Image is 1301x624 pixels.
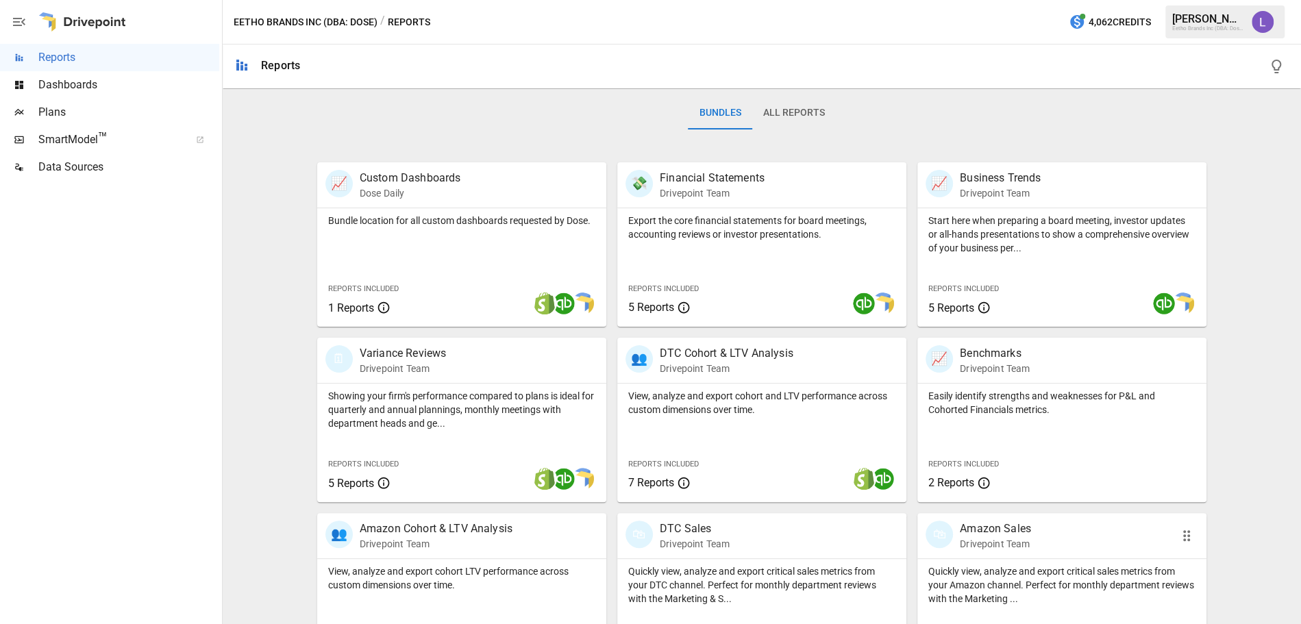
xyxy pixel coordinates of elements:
[38,104,219,121] span: Plans
[328,460,399,469] span: Reports Included
[325,521,353,548] div: 👥
[960,362,1030,375] p: Drivepoint Team
[960,345,1030,362] p: Benchmarks
[534,468,556,490] img: shopify
[572,292,594,314] img: smart model
[628,564,895,606] p: Quickly view, analyze and export critical sales metrics from your DTC channel. Perfect for monthl...
[853,292,875,314] img: quickbooks
[625,345,653,373] div: 👥
[328,389,595,430] p: Showing your firm's performance compared to plans is ideal for quarterly and annual plannings, mo...
[960,521,1031,537] p: Amazon Sales
[261,59,300,72] div: Reports
[360,186,461,200] p: Dose Daily
[328,564,595,592] p: View, analyze and export cohort LTV performance across custom dimensions over time.
[660,362,793,375] p: Drivepoint Team
[360,362,446,375] p: Drivepoint Team
[38,159,219,175] span: Data Sources
[1063,10,1156,35] button: 4,062Credits
[1153,292,1175,314] img: quickbooks
[960,186,1041,200] p: Drivepoint Team
[628,460,699,469] span: Reports Included
[928,564,1195,606] p: Quickly view, analyze and export critical sales metrics from your Amazon channel. Perfect for mon...
[328,477,374,490] span: 5 Reports
[926,521,953,548] div: 🛍
[38,49,219,66] span: Reports
[1172,25,1243,32] div: Eetho Brands Inc (DBA: Dose)
[1172,292,1194,314] img: smart model
[752,97,835,129] button: All Reports
[660,537,730,551] p: Drivepoint Team
[872,292,894,314] img: smart model
[688,97,752,129] button: Bundles
[660,345,793,362] p: DTC Cohort & LTV Analysis
[660,521,730,537] p: DTC Sales
[325,345,353,373] div: 🗓
[872,468,894,490] img: quickbooks
[328,301,374,314] span: 1 Reports
[926,170,953,197] div: 📈
[38,132,181,148] span: SmartModel
[1089,14,1151,31] span: 4,062 Credits
[1172,12,1243,25] div: [PERSON_NAME]
[928,301,974,314] span: 5 Reports
[328,284,399,293] span: Reports Included
[928,389,1195,416] p: Easily identify strengths and weaknesses for P&L and Cohorted Financials metrics.
[625,521,653,548] div: 🛍
[928,214,1195,255] p: Start here when preparing a board meeting, investor updates or all-hands presentations to show a ...
[534,292,556,314] img: shopify
[360,170,461,186] p: Custom Dashboards
[360,521,512,537] p: Amazon Cohort & LTV Analysis
[553,468,575,490] img: quickbooks
[960,170,1041,186] p: Business Trends
[960,537,1031,551] p: Drivepoint Team
[380,14,385,31] div: /
[572,468,594,490] img: smart model
[628,301,674,314] span: 5 Reports
[625,170,653,197] div: 💸
[553,292,575,314] img: quickbooks
[328,214,595,227] p: Bundle location for all custom dashboards requested by Dose.
[325,170,353,197] div: 📈
[360,537,512,551] p: Drivepoint Team
[660,170,765,186] p: Financial Statements
[853,468,875,490] img: shopify
[1252,11,1274,33] img: Lindsay North
[928,460,999,469] span: Reports Included
[928,284,999,293] span: Reports Included
[98,129,108,147] span: ™
[628,284,699,293] span: Reports Included
[928,476,974,489] span: 2 Reports
[628,476,674,489] span: 7 Reports
[1243,3,1282,41] button: Lindsay North
[234,14,377,31] button: Eetho Brands Inc (DBA: Dose)
[360,345,446,362] p: Variance Reviews
[660,186,765,200] p: Drivepoint Team
[38,77,219,93] span: Dashboards
[628,214,895,241] p: Export the core financial statements for board meetings, accounting reviews or investor presentat...
[628,389,895,416] p: View, analyze and export cohort and LTV performance across custom dimensions over time.
[926,345,953,373] div: 📈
